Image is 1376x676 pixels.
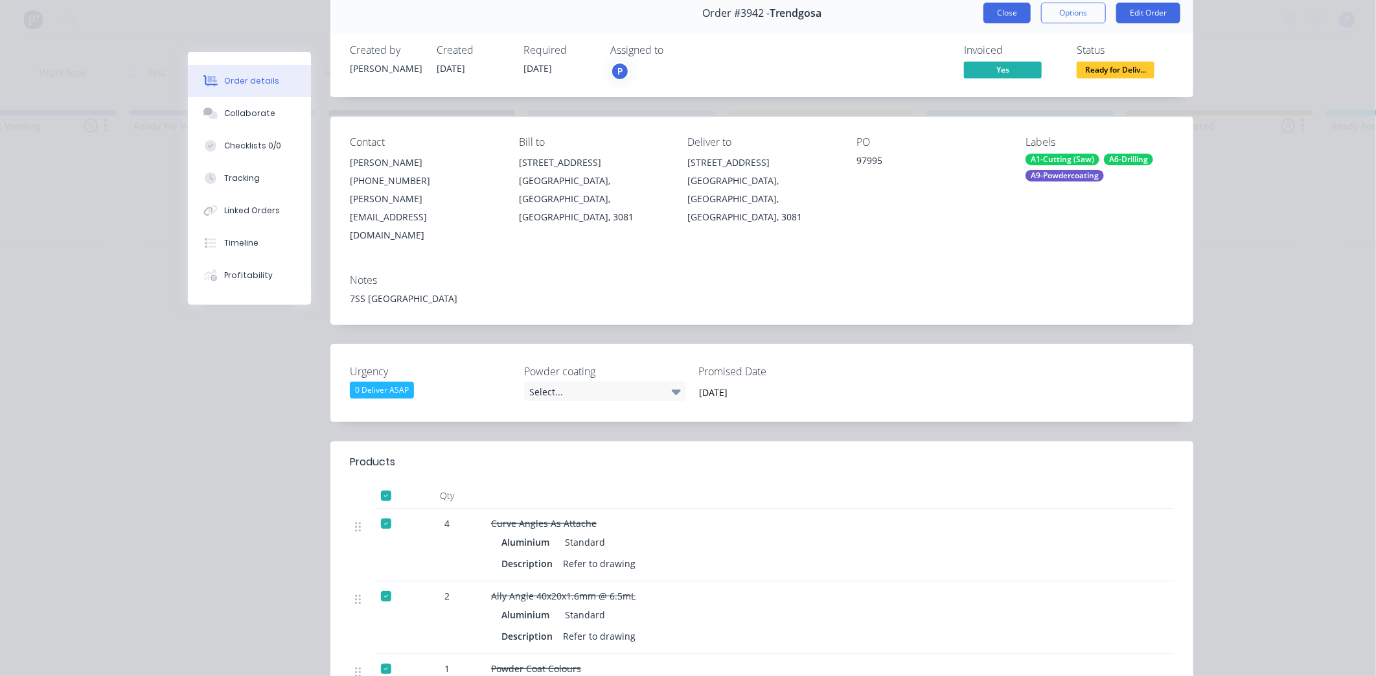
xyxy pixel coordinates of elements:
[224,172,260,184] div: Tracking
[188,97,311,130] button: Collaborate
[1041,3,1106,23] button: Options
[188,162,311,194] button: Tracking
[501,554,558,573] div: Description
[983,3,1031,23] button: Close
[501,627,558,646] div: Description
[501,605,555,624] div: Aluminium
[1104,154,1153,165] div: A6-Drilling
[702,7,770,19] span: Order #3942 -
[224,75,279,87] div: Order details
[856,136,1005,148] div: PO
[523,62,552,75] span: [DATE]
[770,7,821,19] span: Trendgosa
[188,65,311,97] button: Order details
[501,533,555,552] div: Aluminium
[350,292,1174,305] div: 7SS [GEOGRAPHIC_DATA]
[491,662,581,675] span: Powder Coat Colours
[350,364,512,379] label: Urgency
[350,454,395,470] div: Products
[688,154,836,226] div: [STREET_ADDRESS][GEOGRAPHIC_DATA], [GEOGRAPHIC_DATA], [GEOGRAPHIC_DATA], 3081
[224,108,275,119] div: Collaborate
[188,259,311,292] button: Profitability
[1026,154,1099,165] div: A1-Cutting (Saw)
[224,205,280,216] div: Linked Orders
[437,44,508,56] div: Created
[856,154,1005,172] div: 97995
[690,382,851,402] input: Enter date
[519,136,667,148] div: Bill to
[964,44,1061,56] div: Invoiced
[350,382,414,399] div: 0 Deliver ASAP
[491,517,597,530] span: Curve Angles As Attache
[444,589,450,603] span: 2
[519,154,667,226] div: [STREET_ADDRESS][GEOGRAPHIC_DATA], [GEOGRAPHIC_DATA], [GEOGRAPHIC_DATA], 3081
[350,154,498,172] div: [PERSON_NAME]
[1026,170,1104,181] div: A9-Powdercoating
[688,136,836,148] div: Deliver to
[188,194,311,227] button: Linked Orders
[224,237,258,249] div: Timeline
[408,483,486,509] div: Qty
[558,554,641,573] div: Refer to drawing
[437,62,465,75] span: [DATE]
[610,44,740,56] div: Assigned to
[519,154,667,172] div: [STREET_ADDRESS]
[523,44,595,56] div: Required
[560,605,605,624] div: Standard
[350,274,1174,286] div: Notes
[350,172,498,190] div: [PHONE_NUMBER]
[1077,44,1174,56] div: Status
[350,44,421,56] div: Created by
[524,364,686,379] label: Powder coating
[964,62,1042,78] span: Yes
[698,364,860,379] label: Promised Date
[524,382,686,401] div: Select...
[1116,3,1180,23] button: Edit Order
[519,172,667,226] div: [GEOGRAPHIC_DATA], [GEOGRAPHIC_DATA], [GEOGRAPHIC_DATA], 3081
[1077,62,1154,78] span: Ready for Deliv...
[558,627,641,646] div: Refer to drawing
[688,154,836,172] div: [STREET_ADDRESS]
[350,154,498,244] div: [PERSON_NAME][PHONE_NUMBER][PERSON_NAME][EMAIL_ADDRESS][DOMAIN_NAME]
[188,130,311,162] button: Checklists 0/0
[224,140,281,152] div: Checklists 0/0
[350,62,421,75] div: [PERSON_NAME]
[350,136,498,148] div: Contact
[350,190,498,244] div: [PERSON_NAME][EMAIL_ADDRESS][DOMAIN_NAME]
[610,62,630,81] button: P
[1077,62,1154,81] button: Ready for Deliv...
[491,590,636,602] span: Ally Angle 40x20x1.6mm @ 6.5mL
[688,172,836,226] div: [GEOGRAPHIC_DATA], [GEOGRAPHIC_DATA], [GEOGRAPHIC_DATA], 3081
[224,270,273,281] div: Profitability
[1026,136,1174,148] div: Labels
[188,227,311,259] button: Timeline
[444,517,450,530] span: 4
[444,662,450,675] span: 1
[560,533,605,552] div: Standard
